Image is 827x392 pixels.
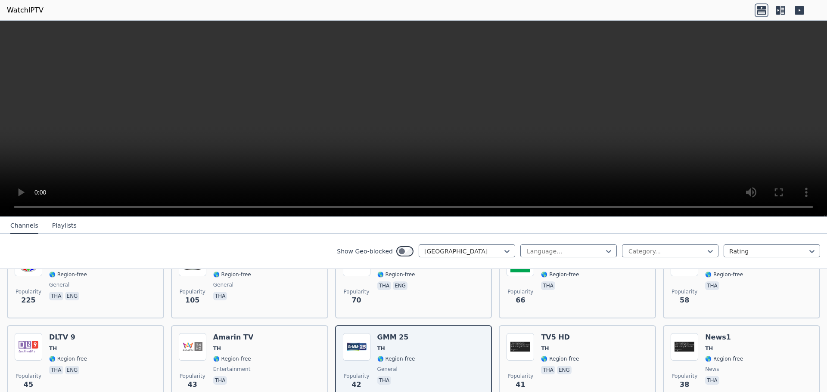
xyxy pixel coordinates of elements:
span: 🌎 Region-free [213,355,251,362]
h6: DLTV 9 [49,333,87,342]
p: tha [377,376,392,385]
h6: GMM 25 [377,333,415,342]
span: TH [541,345,549,352]
span: TH [377,345,385,352]
span: 🌎 Region-free [377,271,415,278]
p: tha [49,292,63,300]
p: tha [541,281,555,290]
img: News1 [671,333,698,361]
span: 🌎 Region-free [213,271,251,278]
span: 🌎 Region-free [49,271,87,278]
img: DLTV 9 [15,333,42,361]
span: 🌎 Region-free [705,355,743,362]
span: Popularity [16,373,41,380]
span: general [49,281,69,288]
span: Popularity [672,373,697,380]
span: 45 [24,380,33,390]
a: WatchIPTV [7,5,44,15]
span: 🌎 Region-free [377,355,415,362]
p: tha [377,281,392,290]
span: Popularity [180,373,205,380]
p: eng [557,366,572,374]
span: 🌎 Region-free [49,355,87,362]
span: Popularity [180,288,205,295]
label: Show Geo-blocked [337,247,393,256]
span: 🌎 Region-free [541,355,579,362]
span: 66 [516,295,525,306]
span: 41 [516,380,525,390]
p: tha [49,366,63,374]
p: eng [393,281,407,290]
img: GMM 25 [343,333,370,361]
span: 70 [351,295,361,306]
span: news [705,366,719,373]
span: Popularity [672,288,697,295]
span: general [213,281,233,288]
span: 105 [185,295,199,306]
h6: News1 [705,333,743,342]
span: entertainment [213,366,251,373]
span: 38 [680,380,689,390]
span: Popularity [507,373,533,380]
span: TH [49,345,57,352]
span: general [377,366,398,373]
img: TV5 HD [507,333,534,361]
span: Popularity [344,373,370,380]
span: 🌎 Region-free [541,271,579,278]
img: Amarin TV [179,333,206,361]
span: TH [705,345,713,352]
h6: Amarin TV [213,333,253,342]
span: Popularity [344,288,370,295]
span: TH [213,345,221,352]
span: 225 [21,295,35,306]
p: tha [213,292,227,300]
h6: TV5 HD [541,333,579,342]
span: 58 [680,295,689,306]
span: Popularity [16,288,41,295]
span: 43 [188,380,197,390]
p: eng [65,292,80,300]
p: eng [65,366,80,374]
button: Playlists [52,218,77,234]
span: 🌎 Region-free [705,271,743,278]
span: Popularity [507,288,533,295]
button: Channels [10,218,38,234]
p: tha [541,366,555,374]
p: tha [705,376,719,385]
p: tha [705,281,719,290]
span: 42 [351,380,361,390]
p: tha [213,376,227,385]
